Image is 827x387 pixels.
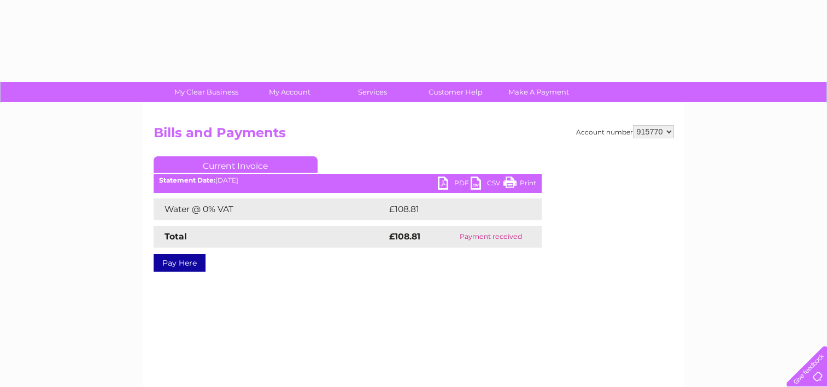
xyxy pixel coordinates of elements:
a: Make A Payment [494,82,584,102]
a: Current Invoice [154,156,318,173]
td: £108.81 [386,198,521,220]
h2: Bills and Payments [154,125,674,146]
td: Payment received [441,226,541,248]
a: Print [503,177,536,192]
a: PDF [438,177,471,192]
a: Services [327,82,418,102]
div: [DATE] [154,177,542,184]
div: Account number [576,125,674,138]
b: Statement Date: [159,176,215,184]
strong: £108.81 [389,231,420,242]
a: My Account [244,82,335,102]
strong: Total [165,231,187,242]
a: Customer Help [410,82,501,102]
td: Water @ 0% VAT [154,198,386,220]
a: My Clear Business [161,82,251,102]
a: CSV [471,177,503,192]
a: Pay Here [154,254,206,272]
